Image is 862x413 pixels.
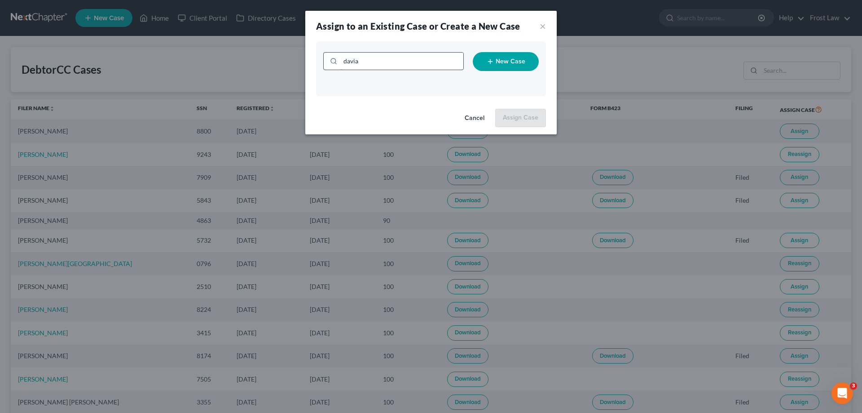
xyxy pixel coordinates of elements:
[340,53,463,70] input: Search Cases...
[457,110,492,128] button: Cancel
[831,382,853,404] iframe: Intercom live chat
[850,382,857,390] span: 3
[473,52,539,71] button: New Case
[316,21,520,31] strong: Assign to an Existing Case or Create a New Case
[540,21,546,31] button: ×
[495,109,546,128] button: Assign Case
